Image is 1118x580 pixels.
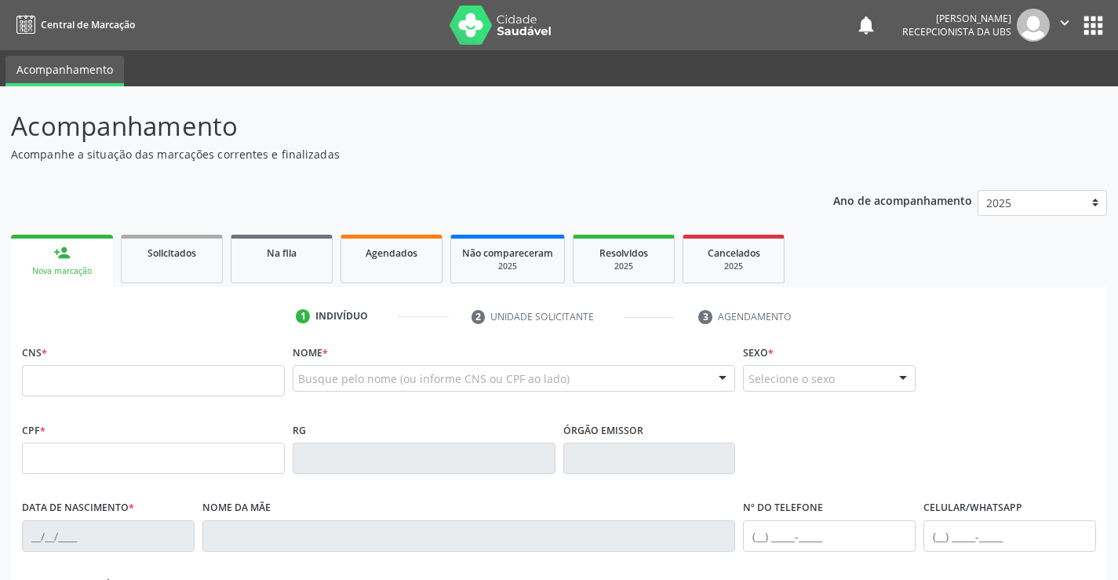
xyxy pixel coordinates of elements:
span: Resolvidos [599,246,648,260]
label: Data de nascimento [22,496,134,520]
label: CPF [22,418,46,443]
p: Acompanhamento [11,107,778,146]
label: Sexo [743,341,774,365]
div: 2025 [584,261,663,272]
label: Órgão emissor [563,418,643,443]
p: Acompanhe a situação das marcações correntes e finalizadas [11,146,778,162]
a: Central de Marcação [11,12,135,38]
span: Agendados [366,246,417,260]
label: CNS [22,341,47,365]
span: Não compareceram [462,246,553,260]
label: Nº do Telefone [743,496,823,520]
div: 1 [296,309,310,323]
p: Ano de acompanhamento [833,190,972,210]
div: 2025 [694,261,773,272]
div: 2025 [462,261,553,272]
span: Central de Marcação [41,18,135,31]
input: (__) _____-_____ [923,520,1096,552]
label: RG [293,418,306,443]
button: notifications [855,14,877,36]
div: [PERSON_NAME] [902,12,1011,25]
input: (__) _____-_____ [743,520,916,552]
a: Acompanhamento [5,56,124,86]
button:  [1050,9,1080,42]
label: Nome da mãe [202,496,271,520]
div: Indivíduo [315,309,368,323]
label: Celular/WhatsApp [923,496,1022,520]
img: img [1017,9,1050,42]
input: __/__/____ [22,520,195,552]
span: Busque pelo nome (ou informe CNS ou CPF ao lado) [298,370,570,387]
button: apps [1080,12,1107,39]
span: Selecione o sexo [748,370,835,387]
span: Cancelados [708,246,760,260]
span: Solicitados [147,246,196,260]
span: Na fila [267,246,297,260]
label: Nome [293,341,328,365]
div: person_add [53,244,71,261]
i:  [1056,14,1073,31]
span: Recepcionista da UBS [902,25,1011,38]
div: Nova marcação [22,265,102,277]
